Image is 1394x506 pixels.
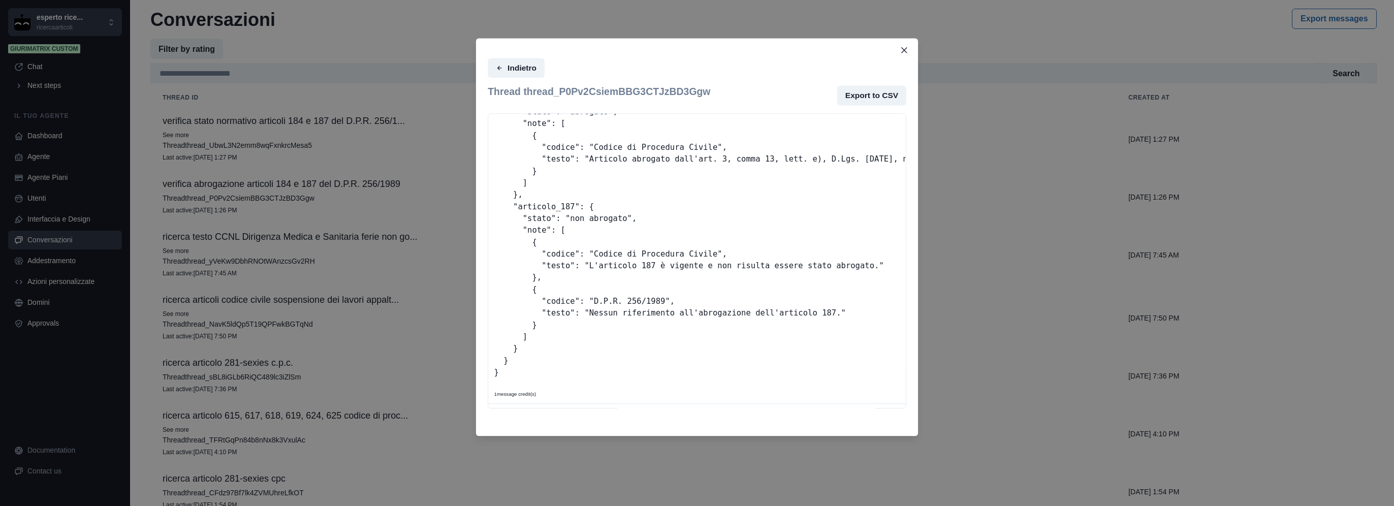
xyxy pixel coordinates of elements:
[575,154,580,164] span: :
[523,119,551,128] span: "note"
[532,284,537,294] span: {
[523,332,527,341] span: ]
[537,273,542,282] span: ,
[589,249,722,258] span: "Codice di Procedura Civile"
[523,226,551,235] span: "note"
[837,86,906,106] button: Export to CSV
[589,202,594,211] span: {
[565,213,632,223] span: "non abrogato"
[523,213,556,223] span: "stato"
[513,344,518,353] span: }
[542,308,575,318] span: "testo"
[556,213,560,223] span: :
[518,190,523,199] span: ,
[580,249,584,258] span: :
[513,202,580,211] span: "articolo_187"
[523,107,556,116] span: "stato"
[551,119,556,128] span: :
[561,119,565,128] span: [
[670,297,675,306] span: ,
[556,107,560,116] span: :
[561,226,565,235] span: [
[585,154,1055,164] span: "Articolo abrogato dall'art. 3, comma 13, lett. e), D.Lgs. [DATE], n. 149, a decorrere dal [DATE]."
[580,202,584,211] span: :
[542,143,580,152] span: "codice"
[542,154,575,164] span: "testo"
[580,143,584,152] span: :
[585,261,884,270] span: "L'articolo 187 è vigente e non risulta essere stato abrogato."
[523,178,527,187] span: ]
[532,166,537,175] span: }
[494,390,536,398] p: 1 message credit(s)
[513,190,518,199] span: }
[542,297,580,306] span: "codice"
[494,367,499,376] span: }
[896,42,912,58] button: Close
[542,249,580,258] span: "codice"
[580,297,584,306] span: :
[488,58,544,78] button: Indietro
[585,308,846,318] span: "Nessun riferimento all'abrogazione dell'articolo 187."
[532,237,537,246] span: {
[589,297,670,306] span: "D.P.R. 256/1989"
[532,131,537,140] span: {
[532,320,537,329] span: }
[565,107,613,116] span: "abrogato"
[722,143,727,152] span: ,
[551,226,556,235] span: :
[632,213,637,223] span: ,
[575,308,580,318] span: :
[532,273,537,282] span: }
[504,356,509,365] span: }
[589,143,722,152] span: "Codice di Procedura Civile"
[613,107,618,116] span: ,
[542,261,575,270] span: "testo"
[488,86,710,106] h2: Thread thread_P0Pv2CsiemBBG3CTJzBD3Ggw
[575,261,580,270] span: :
[722,249,727,258] span: ,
